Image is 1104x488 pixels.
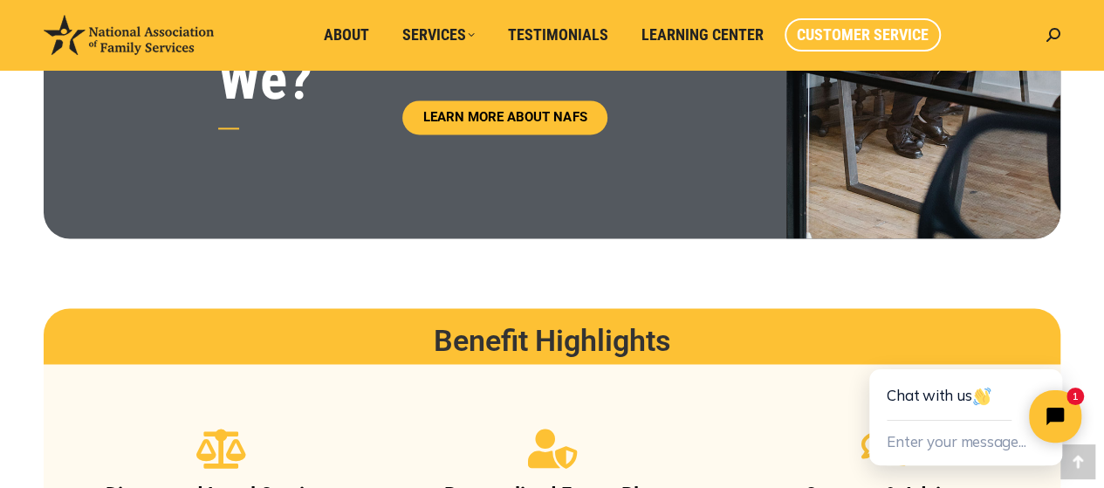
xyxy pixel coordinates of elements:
[423,111,586,124] span: LEARN MORE ABOUT NAFS
[402,25,475,45] span: Services
[830,313,1104,488] iframe: Tidio Chat
[324,25,369,45] span: About
[44,15,214,55] img: National Association of Family Services
[785,18,941,52] a: Customer Service
[797,25,929,45] span: Customer Service
[508,25,608,45] span: Testimonials
[402,100,607,134] a: LEARN MORE ABOUT NAFS
[312,18,381,52] a: About
[629,18,776,52] a: Learning Center
[64,326,1041,355] h2: Benefit Highlights
[641,25,764,45] span: Learning Center
[496,18,621,52] a: Testimonials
